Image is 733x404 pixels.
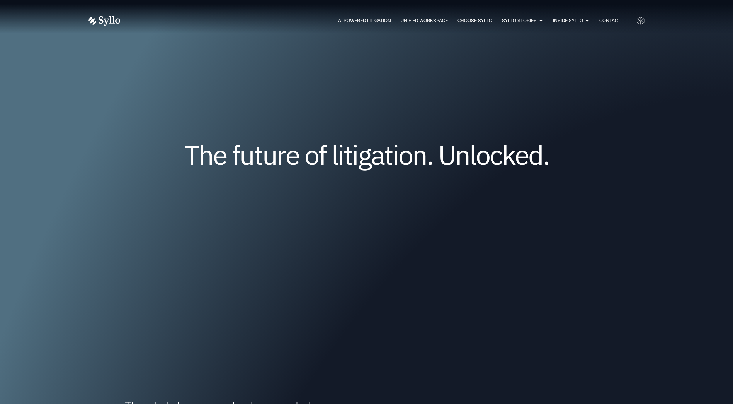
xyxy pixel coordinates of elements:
[553,17,583,24] a: Inside Syllo
[401,17,448,24] a: Unified Workspace
[136,17,621,24] nav: Menu
[135,142,599,168] h1: The future of litigation. Unlocked.
[502,17,537,24] a: Syllo Stories
[338,17,391,24] a: AI Powered Litigation
[88,16,120,26] img: Vector
[599,17,621,24] a: Contact
[457,17,492,24] a: Choose Syllo
[136,17,621,24] div: Menu Toggle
